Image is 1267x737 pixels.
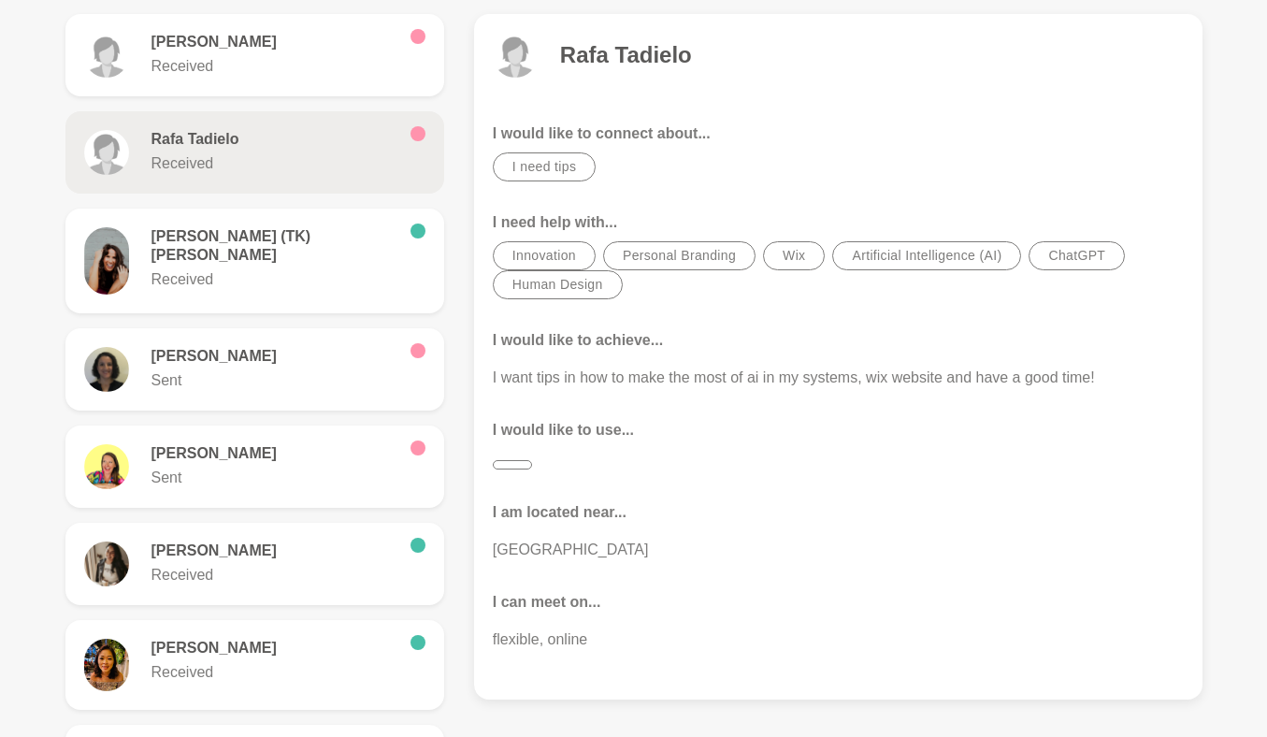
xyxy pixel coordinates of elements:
h6: [PERSON_NAME] [151,639,396,658]
h6: [PERSON_NAME] [151,33,396,51]
h6: [PERSON_NAME] [151,347,396,366]
p: Sent [151,467,396,489]
p: Received [151,661,396,684]
h6: [PERSON_NAME] (TK) [PERSON_NAME] [151,227,396,265]
p: Received [151,55,396,78]
p: I want tips in how to make the most of ai in my systems, wix website and have a good time! [493,367,1184,389]
h4: Rafa Tadielo [560,41,692,69]
p: Sent [151,369,396,392]
h6: [PERSON_NAME] [151,444,396,463]
p: flexible, online [493,629,1184,651]
h6: Rafa Tadielo [151,130,396,149]
p: I would like to use... [493,419,1184,441]
p: Received [151,564,396,586]
p: I can meet on... [493,591,1184,614]
p: Received [151,268,396,291]
p: [GEOGRAPHIC_DATA] [493,539,1184,561]
p: I would like to connect about... [493,123,1184,145]
p: I need help with... [493,211,1184,234]
p: Received [151,152,396,175]
p: I would like to achieve... [493,329,1184,352]
h6: [PERSON_NAME] [151,542,396,560]
p: I am located near... [493,501,1184,524]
